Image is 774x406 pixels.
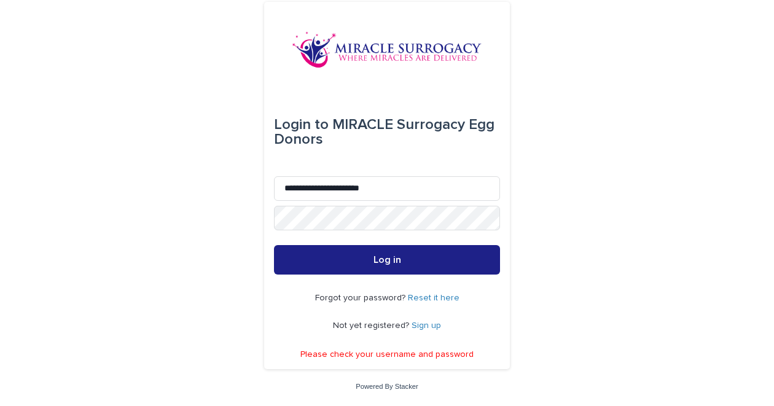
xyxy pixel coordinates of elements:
[408,294,459,302] a: Reset it here
[274,245,500,275] button: Log in
[373,255,401,265] span: Log in
[315,294,408,302] span: Forgot your password?
[356,383,418,390] a: Powered By Stacker
[300,349,474,360] p: Please check your username and password
[333,321,412,330] span: Not yet registered?
[412,321,441,330] a: Sign up
[292,31,482,68] img: OiFFDOGZQuirLhrlO1ag
[274,117,329,132] span: Login to
[274,107,500,157] div: MIRACLE Surrogacy Egg Donors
